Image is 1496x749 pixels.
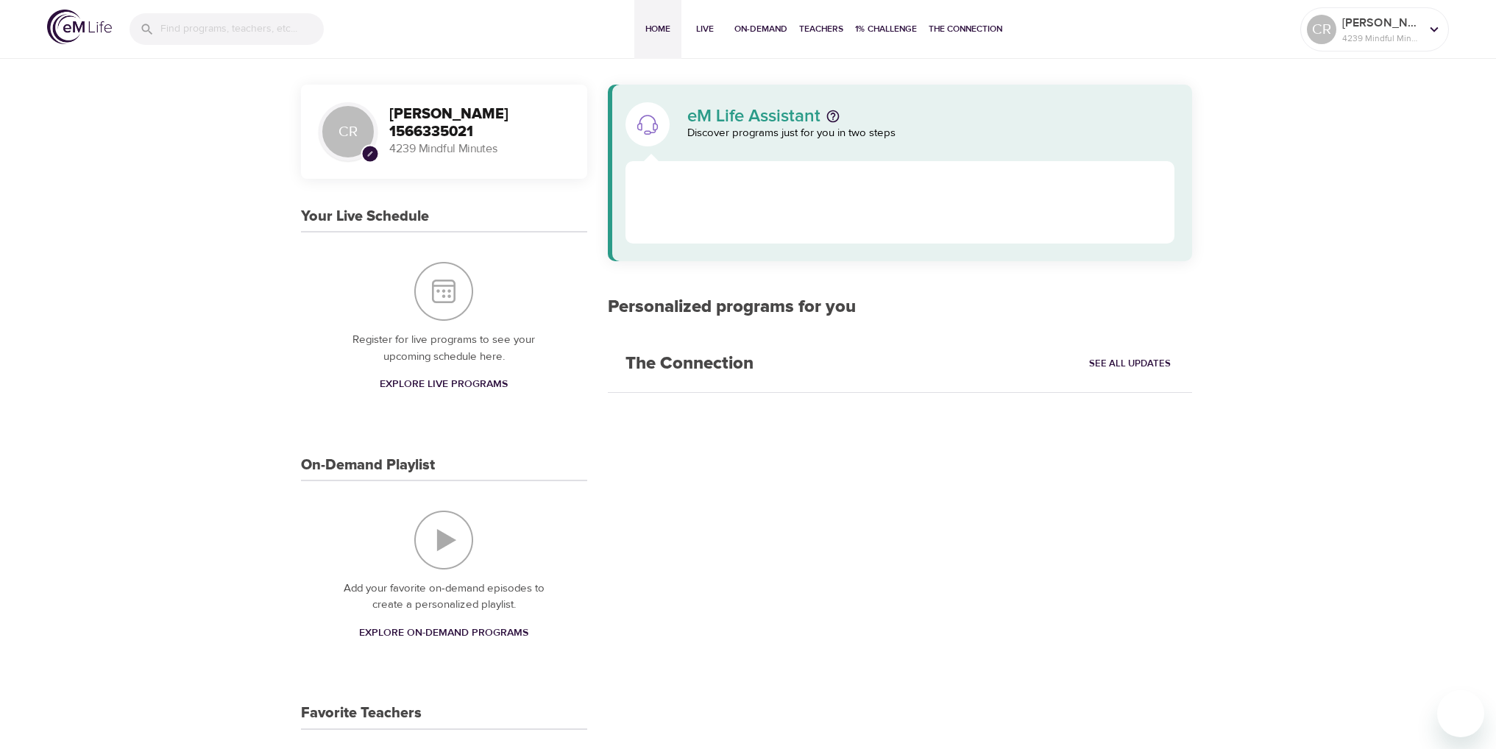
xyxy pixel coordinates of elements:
h2: The Connection [608,336,771,392]
div: CR [1307,15,1336,44]
a: See All Updates [1085,352,1174,375]
a: Explore Live Programs [374,371,514,398]
h3: Favorite Teachers [301,705,422,722]
img: eM Life Assistant [636,113,659,136]
p: Discover programs just for you in two steps [687,125,1175,142]
p: [PERSON_NAME] 1566335021 [1342,14,1420,32]
h2: Personalized programs for you [608,297,1193,318]
p: 4239 Mindful Minutes [1342,32,1420,45]
h3: Your Live Schedule [301,208,429,225]
span: Home [640,21,676,37]
input: Find programs, teachers, etc... [160,13,324,45]
p: eM Life Assistant [687,107,820,125]
span: Explore On-Demand Programs [359,624,528,642]
p: 4239 Mindful Minutes [389,141,570,157]
p: Add your favorite on-demand episodes to create a personalized playlist. [330,581,558,614]
span: Live [687,21,723,37]
span: On-Demand [734,21,787,37]
span: Teachers [799,21,843,37]
p: Register for live programs to see your upcoming schedule here. [330,332,558,365]
h3: [PERSON_NAME] 1566335021 [389,106,570,141]
span: 1% Challenge [855,21,917,37]
a: Explore On-Demand Programs [353,620,534,647]
span: Explore Live Programs [380,375,508,394]
h3: On-Demand Playlist [301,457,435,474]
img: Your Live Schedule [414,262,473,321]
img: On-Demand Playlist [414,511,473,569]
img: logo [47,10,112,44]
div: CR [319,102,377,161]
span: See All Updates [1089,355,1171,372]
iframe: Button to launch messaging window [1437,690,1484,737]
span: The Connection [929,21,1002,37]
